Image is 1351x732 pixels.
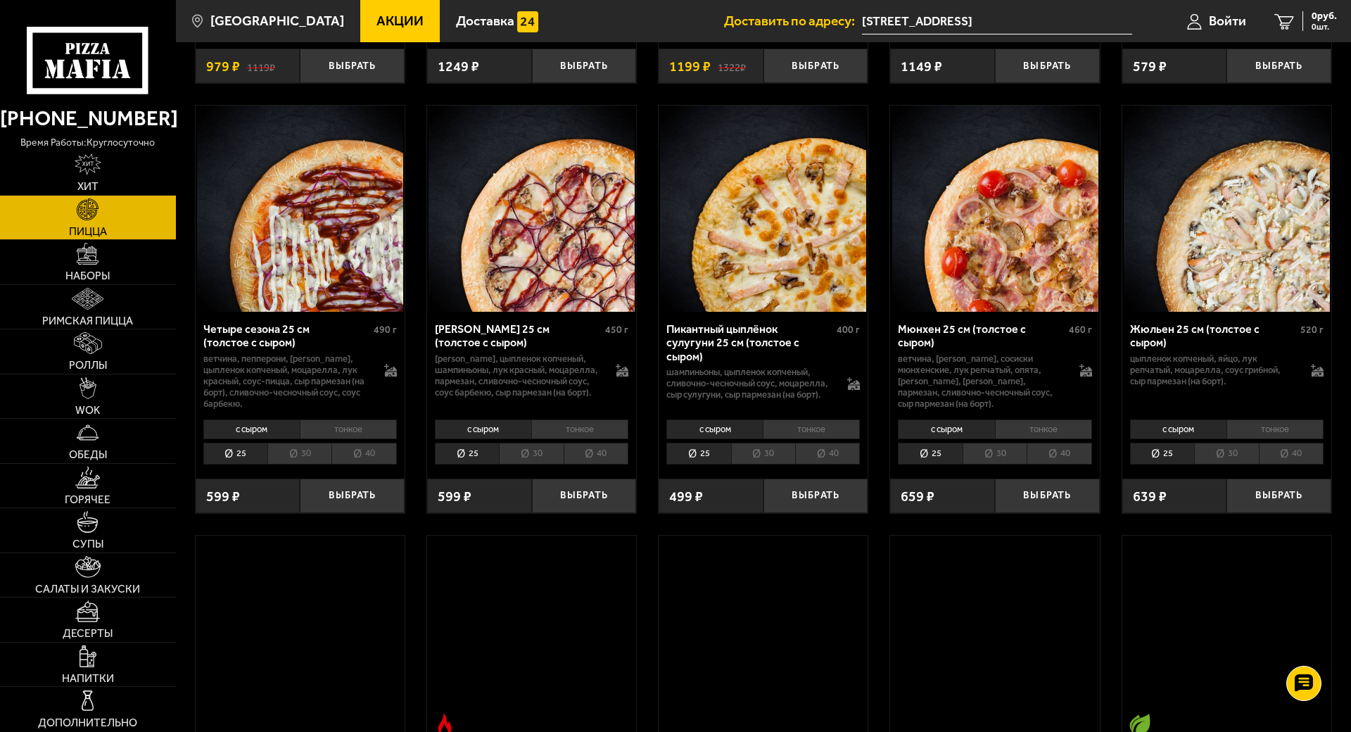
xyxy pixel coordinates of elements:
button: Выбрать [763,479,868,513]
li: с сыром [898,419,994,439]
a: Четыре сезона 25 см (толстое с сыром) [196,106,405,312]
span: [GEOGRAPHIC_DATA] [210,14,344,27]
input: Ваш адрес доставки [862,8,1132,34]
span: 490 г [374,324,397,336]
span: Войти [1209,14,1246,27]
li: 25 [203,443,267,465]
s: 1119 ₽ [247,59,275,73]
li: 30 [1194,443,1258,465]
span: WOK [75,405,100,416]
span: Десерты [63,628,113,639]
div: Мюнхен 25 см (толстое с сыром) [898,322,1065,349]
li: с сыром [1130,419,1226,439]
div: [PERSON_NAME] 25 см (толстое с сыром) [435,322,602,349]
img: Четыре сезона 25 см (толстое с сыром) [197,106,403,312]
div: Пикантный цыплёнок сулугуни 25 см (толстое с сыром) [666,322,833,363]
button: Выбрать [763,49,868,83]
li: с сыром [435,419,531,439]
li: 40 [564,443,628,465]
img: Жюльен 25 см (толстое с сыром) [1124,106,1330,312]
button: Выбрать [1226,49,1331,83]
a: Пикантный цыплёнок сулугуни 25 см (толстое с сыром) [659,106,868,312]
li: 40 [795,443,860,465]
li: тонкое [300,419,397,439]
div: Четыре сезона 25 см (толстое с сыром) [203,322,370,349]
li: 30 [499,443,563,465]
button: Выбрать [300,49,405,83]
li: с сыром [203,419,300,439]
button: Выбрать [532,49,637,83]
img: 15daf4d41897b9f0e9f617042186c801.svg [517,11,538,32]
s: 1322 ₽ [718,59,746,73]
p: [PERSON_NAME], цыпленок копченый, шампиньоны, лук красный, моцарелла, пармезан, сливочно-чесночны... [435,353,602,398]
li: 25 [898,443,962,465]
p: шампиньоны, цыпленок копченый, сливочно-чесночный соус, моцарелла, сыр сулугуни, сыр пармезан (на... [666,367,833,400]
li: 40 [1027,443,1091,465]
img: Мюнхен 25 см (толстое с сыром) [892,106,1098,312]
span: Римская пицца [42,315,133,327]
span: 579 ₽ [1133,59,1167,73]
p: ветчина, пепперони, [PERSON_NAME], цыпленок копченый, моцарелла, лук красный, соус-пицца, сыр пар... [203,353,370,410]
span: Пицца [69,226,107,237]
span: Супы [72,538,103,550]
li: тонкое [763,419,860,439]
span: 520 г [1300,324,1324,336]
p: цыпленок копченый, яйцо, лук репчатый, моцарелла, соус грибной, сыр пармезан (на борт). [1130,353,1297,387]
span: Роллы [69,360,107,371]
li: 30 [731,443,795,465]
span: 1199 ₽ [669,59,711,73]
span: 599 ₽ [438,489,471,503]
span: Акции [376,14,424,27]
span: 0 шт. [1312,23,1337,31]
span: Горячее [65,494,110,505]
button: Выбрать [995,49,1100,83]
a: Чикен Барбекю 25 см (толстое с сыром) [427,106,636,312]
button: Выбрать [532,479,637,513]
span: Наборы [65,270,110,282]
span: 639 ₽ [1133,489,1167,503]
li: 25 [435,443,499,465]
span: Хит [77,181,99,192]
span: Санкт-Петербург, Альпийский переулок, 16 [862,8,1132,34]
span: 499 ₽ [669,489,703,503]
div: Жюльен 25 см (толстое с сыром) [1130,322,1297,349]
li: 30 [963,443,1027,465]
span: Дополнительно [38,717,137,728]
img: Пикантный цыплёнок сулугуни 25 см (толстое с сыром) [660,106,866,312]
span: 0 руб. [1312,11,1337,21]
li: 40 [331,443,396,465]
a: Жюльен 25 см (толстое с сыром) [1122,106,1331,312]
span: 979 ₽ [206,59,240,73]
p: ветчина, [PERSON_NAME], сосиски мюнхенские, лук репчатый, опята, [PERSON_NAME], [PERSON_NAME], па... [898,353,1065,410]
button: Выбрать [300,479,405,513]
span: 460 г [1069,324,1092,336]
button: Выбрать [1226,479,1331,513]
span: Доставить по адресу: [724,14,862,27]
span: 1149 ₽ [901,59,942,73]
span: 450 г [605,324,628,336]
li: тонкое [995,419,1092,439]
button: Выбрать [995,479,1100,513]
span: Обеды [69,449,107,460]
li: 30 [267,443,331,465]
span: 599 ₽ [206,489,240,503]
li: 25 [1130,443,1194,465]
li: тонкое [531,419,628,439]
li: 40 [1259,443,1324,465]
span: 659 ₽ [901,489,934,503]
span: Напитки [62,673,114,684]
span: Салаты и закуски [35,583,140,595]
img: Чикен Барбекю 25 см (толстое с сыром) [429,106,635,312]
li: с сыром [666,419,763,439]
li: тонкое [1226,419,1324,439]
li: 25 [666,443,730,465]
span: 1249 ₽ [438,59,479,73]
span: 400 г [837,324,860,336]
a: Мюнхен 25 см (толстое с сыром) [890,106,1099,312]
span: Доставка [456,14,514,27]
